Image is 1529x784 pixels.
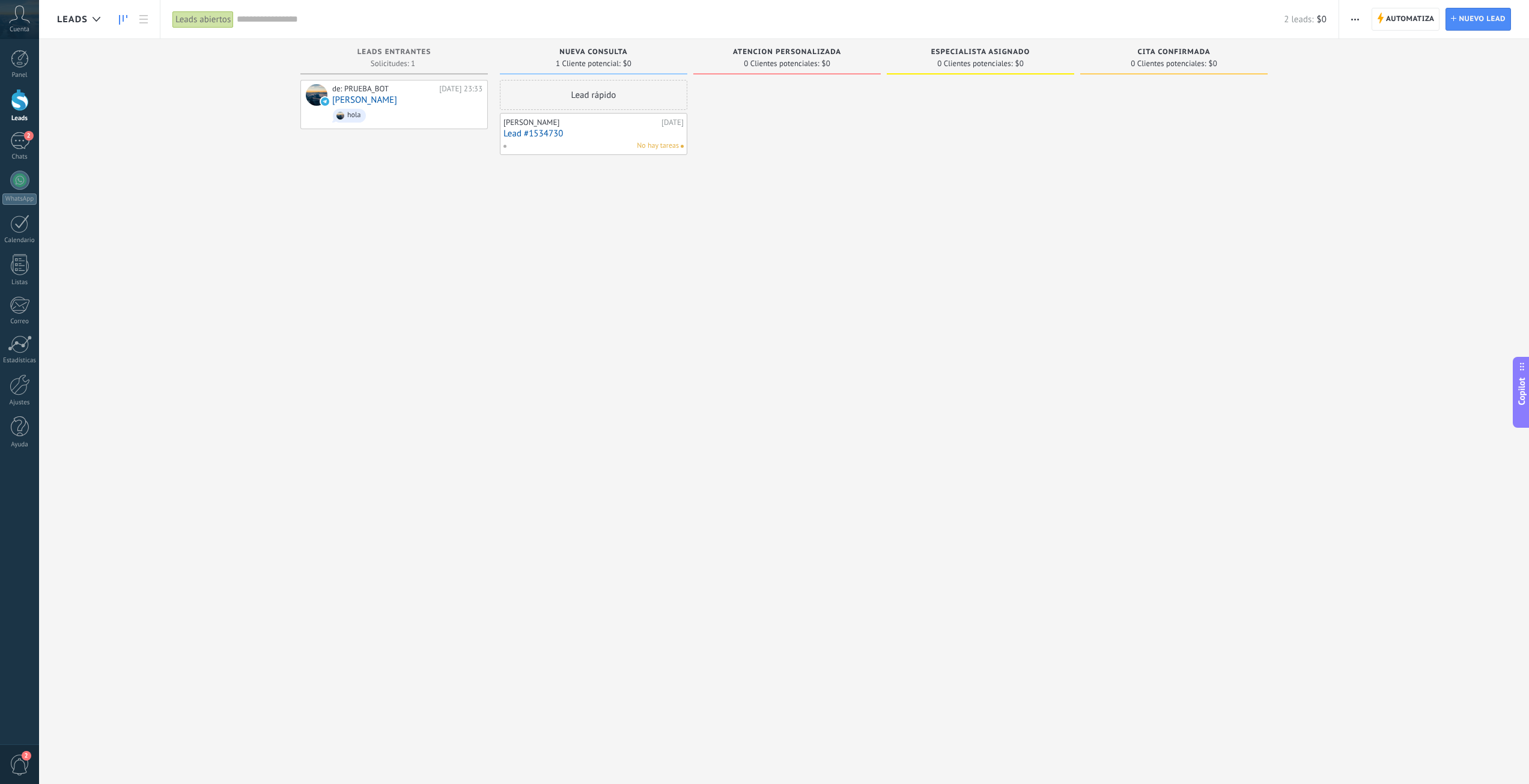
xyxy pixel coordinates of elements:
[623,60,631,67] span: $0
[57,14,88,25] span: Leads
[2,279,37,287] div: Listas
[357,48,431,56] span: Leads Entrantes
[306,84,327,106] div: Christian Gabe
[556,60,621,67] span: 1 Cliente potencial:
[506,48,681,58] div: Nueva consulta
[1459,8,1506,30] span: Nuevo lead
[172,11,234,28] div: Leads abiertos
[503,118,658,127] div: [PERSON_NAME]
[22,751,31,761] span: 2
[2,357,37,365] div: Estadísticas
[1137,48,1210,56] span: Cita confirmada
[893,48,1068,58] div: Especialista asignado
[733,48,841,56] span: ATENCION PERSONALIZADA
[1346,8,1364,31] button: Más
[1317,14,1327,25] span: $0
[699,48,875,58] div: ATENCION PERSONALIZADA
[1015,60,1024,67] span: $0
[503,129,684,139] a: Lead #1534730
[1386,8,1435,30] span: Automatiza
[306,48,482,58] div: Leads Entrantes
[637,141,679,151] span: No hay tareas
[24,131,34,141] span: 2
[332,95,397,105] a: [PERSON_NAME]
[1445,8,1511,31] a: Nuevo lead
[347,111,360,120] div: hola
[1209,60,1217,67] span: $0
[822,60,830,67] span: $0
[2,193,37,205] div: WhatsApp
[2,71,37,79] div: Panel
[113,8,133,31] a: Leads
[2,153,37,161] div: Chats
[500,80,687,110] div: Lead rápido
[321,97,329,106] img: telegram-sm.svg
[931,48,1030,56] span: Especialista asignado
[2,237,37,245] div: Calendario
[2,399,37,407] div: Ajustes
[1372,8,1440,31] a: Automatiza
[559,48,627,56] span: Nueva consulta
[2,318,37,326] div: Correo
[1131,60,1206,67] span: 0 Clientes potenciales:
[661,118,684,127] div: [DATE]
[937,60,1012,67] span: 0 Clientes potenciales:
[2,441,37,449] div: Ayuda
[1284,14,1313,25] span: 2 leads:
[332,84,435,94] div: de: PRUEBA_BOT
[2,115,37,123] div: Leads
[1516,377,1528,405] span: Copilot
[744,60,819,67] span: 0 Clientes potenciales:
[1086,48,1262,58] div: Cita confirmada
[681,145,684,148] span: No hay nada asignado
[10,26,29,34] span: Cuenta
[439,84,482,94] div: [DATE] 23:33
[371,60,415,67] span: Solicitudes: 1
[133,8,154,31] a: Lista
